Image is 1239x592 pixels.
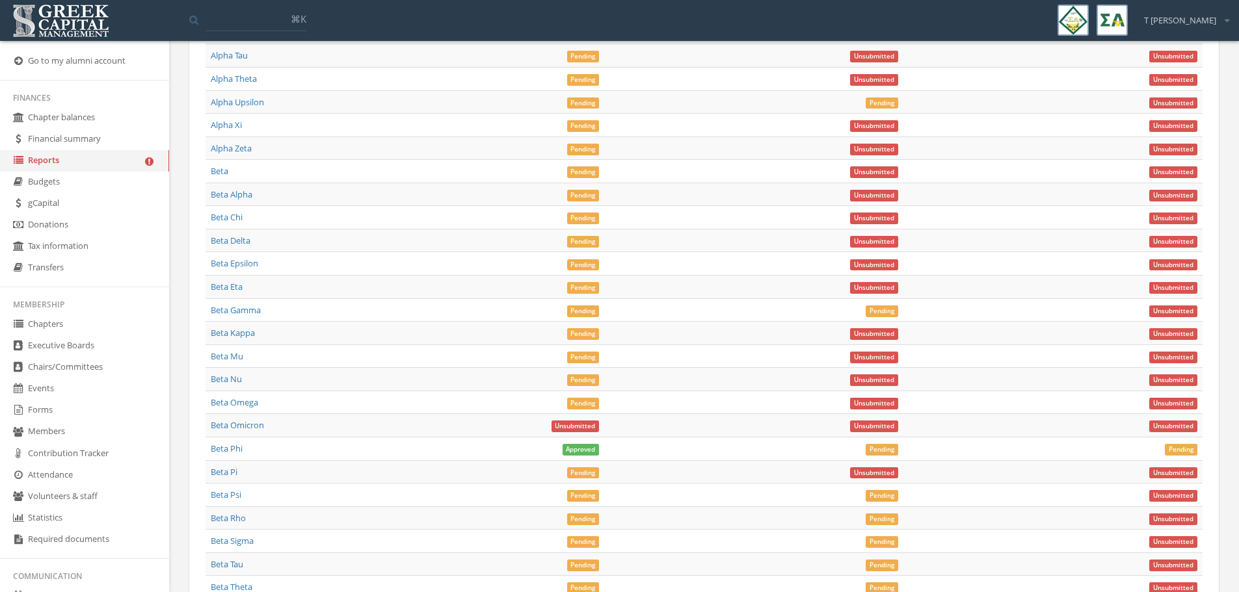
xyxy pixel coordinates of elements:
[1149,235,1197,246] a: Unsubmitted
[211,304,261,316] a: Beta Gamma
[567,535,600,547] a: Pending
[1149,144,1197,155] span: Unsubmitted
[866,560,898,571] span: Pending
[211,350,243,362] a: Beta Mu
[1149,558,1197,570] a: Unsubmitted
[850,466,898,478] a: Unsubmitted
[1149,373,1197,385] a: Unsubmitted
[866,97,898,109] span: Pending
[211,165,228,177] a: Beta
[850,51,898,62] span: Unsubmitted
[567,236,600,248] span: Pending
[850,49,898,61] a: Unsubmitted
[1149,74,1197,86] span: Unsubmitted
[866,513,898,525] span: Pending
[850,74,898,86] span: Unsubmitted
[850,190,898,201] span: Unsubmitted
[567,235,600,246] a: Pending
[850,211,898,223] a: Unsubmitted
[567,396,600,408] a: Pending
[211,419,264,431] a: Beta Omicron
[850,188,898,200] a: Unsubmitted
[567,144,600,155] span: Pending
[850,235,898,246] a: Unsubmitted
[866,304,898,316] a: Pending
[563,444,600,456] span: Approved
[1149,419,1197,431] a: Unsubmitted
[1149,513,1197,525] span: Unsubmitted
[1149,327,1197,339] a: Unsubmitted
[850,352,898,363] span: Unsubmitted
[1149,96,1197,108] a: Unsubmitted
[1149,560,1197,571] span: Unsubmitted
[567,259,600,271] span: Pending
[850,396,898,408] a: Unsubmitted
[567,120,600,132] span: Pending
[211,373,242,385] a: Beta Nu
[850,467,898,479] span: Unsubmitted
[1149,165,1197,177] a: Unsubmitted
[1165,443,1197,454] a: Pending
[567,327,600,339] a: Pending
[567,281,600,292] a: Pending
[850,420,898,432] span: Unsubmitted
[211,443,243,454] a: Beta Phi
[567,282,600,294] span: Pending
[850,419,898,431] a: Unsubmitted
[1149,490,1197,502] span: Unsubmitted
[1149,304,1197,316] a: Unsubmitted
[850,398,898,409] span: Unsubmitted
[211,535,254,547] a: Beta Sigma
[567,558,600,570] a: Pending
[211,396,258,408] a: Beta Omega
[211,73,257,84] a: Alpha Theta
[567,212,600,224] span: Pending
[567,190,600,201] span: Pending
[211,281,243,292] a: Beta Eta
[567,467,600,479] span: Pending
[850,350,898,362] a: Unsubmitted
[567,142,600,154] a: Pending
[567,305,600,317] span: Pending
[850,120,898,132] span: Unsubmitted
[850,374,898,386] span: Unsubmitted
[1165,444,1197,456] span: Pending
[567,96,600,108] a: Pending
[211,327,255,339] a: Beta Kappa
[211,235,250,246] a: Beta Delta
[567,97,600,109] span: Pending
[211,96,264,108] a: Alpha Upsilon
[1149,49,1197,61] a: Unsubmitted
[866,558,898,570] a: Pending
[1149,328,1197,340] span: Unsubmitted
[567,373,600,385] a: Pending
[567,257,600,269] a: Pending
[211,119,242,131] a: Alpha Xi
[1149,420,1197,432] span: Unsubmitted
[567,328,600,340] span: Pending
[291,12,306,25] span: ⌘K
[866,512,898,524] a: Pending
[866,490,898,502] span: Pending
[1149,535,1197,547] a: Unsubmitted
[211,558,243,570] a: Beta Tau
[1149,282,1197,294] span: Unsubmitted
[567,466,600,478] a: Pending
[850,144,898,155] span: Unsubmitted
[850,257,898,269] a: Unsubmitted
[1149,188,1197,200] a: Unsubmitted
[850,328,898,340] span: Unsubmitted
[1149,236,1197,248] span: Unsubmitted
[1149,305,1197,317] span: Unsubmitted
[567,560,600,571] span: Pending
[1149,212,1197,224] span: Unsubmitted
[1149,466,1197,478] a: Unsubmitted
[1149,51,1197,62] span: Unsubmitted
[567,165,600,177] a: Pending
[211,49,248,61] a: Alpha Tau
[866,444,898,456] span: Pending
[211,466,237,478] a: Beta Pi
[563,443,600,454] a: Approved
[850,236,898,248] span: Unsubmitted
[1136,5,1229,27] div: T [PERSON_NAME]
